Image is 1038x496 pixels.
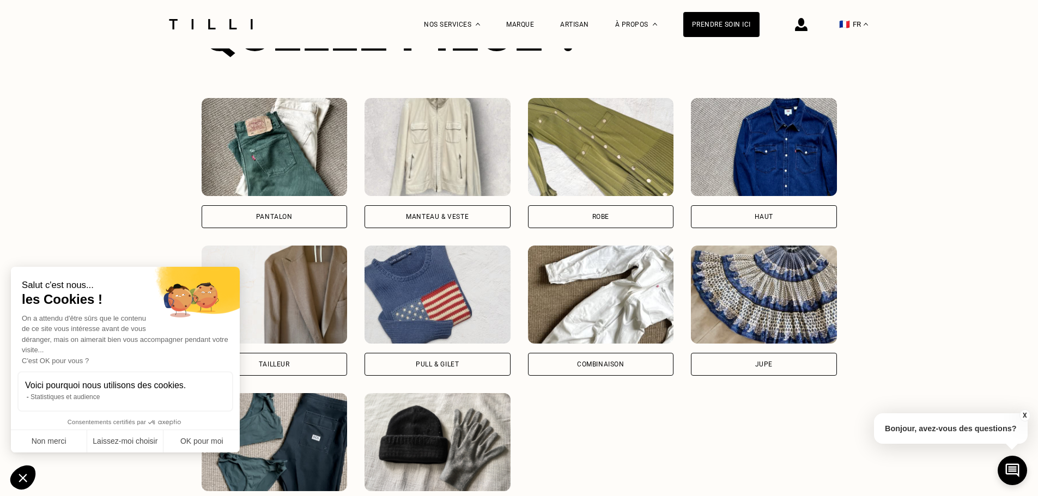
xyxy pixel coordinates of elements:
[864,23,868,26] img: menu déroulant
[365,98,511,196] img: Tilli retouche votre Manteau & Veste
[506,21,534,28] a: Marque
[406,213,469,220] div: Manteau & Veste
[795,18,808,31] img: icône connexion
[202,393,348,491] img: Tilli retouche votre Maillot de bain
[755,361,773,368] div: Jupe
[259,361,290,368] div: Tailleur
[202,98,348,196] img: Tilli retouche votre Pantalon
[256,213,293,220] div: Pantalon
[653,23,657,26] img: Menu déroulant à propos
[560,21,589,28] a: Artisan
[874,413,1028,444] p: Bonjour, avez-vous des questions?
[577,361,624,368] div: Combinaison
[592,213,609,220] div: Robe
[691,98,837,196] img: Tilli retouche votre Haut
[1019,409,1030,421] button: X
[476,23,480,26] img: Menu déroulant
[683,12,760,37] a: Prendre soin ici
[365,246,511,344] img: Tilli retouche votre Pull & gilet
[365,393,511,491] img: Tilli retouche votre Accessoires
[839,19,850,29] span: 🇫🇷
[165,19,257,29] img: Logo du service de couturière Tilli
[528,246,674,344] img: Tilli retouche votre Combinaison
[691,246,837,344] img: Tilli retouche votre Jupe
[416,361,459,368] div: Pull & gilet
[755,213,773,220] div: Haut
[202,246,348,344] img: Tilli retouche votre Tailleur
[528,98,674,196] img: Tilli retouche votre Robe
